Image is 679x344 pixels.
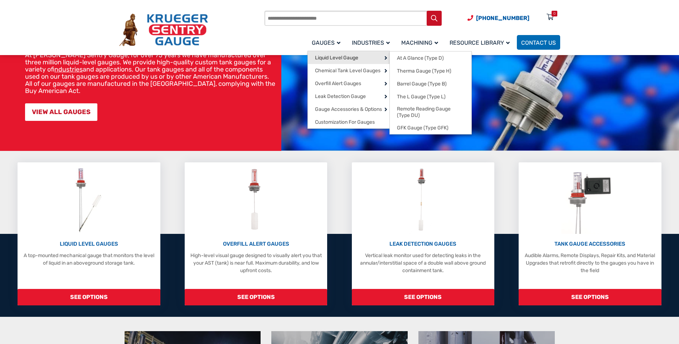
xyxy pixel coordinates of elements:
[390,121,471,134] a: GFK Gauge (Type GFK)
[18,289,160,305] span: SEE OPTIONS
[18,162,160,305] a: Liquid Level Gauges LIQUID LEVEL GAUGES A top-mounted mechanical gauge that monitors the level of...
[397,81,447,87] span: Barrel Gauge (Type B)
[307,34,348,51] a: Gauges
[308,77,389,90] a: Overfill Alert Gauges
[467,14,529,23] a: Phone Number (920) 434-8860
[25,51,278,94] p: At [PERSON_NAME] Sentry Gauge, for over 75 years we have manufactured over three million liquid-l...
[54,65,83,73] a: industries
[522,240,658,248] p: TANK GAUGE ACCESSORIES
[397,125,448,131] span: GFK Gauge (Type GFK)
[519,289,661,305] span: SEE OPTIONS
[397,106,464,118] span: Remote Reading Gauge (Type DU)
[519,162,661,305] a: Tank Gauge Accessories TANK GAUGE ACCESSORIES Audible Alarms, Remote Displays, Repair Kits, and M...
[517,35,560,50] a: Contact Us
[521,39,556,46] span: Contact Us
[390,90,471,103] a: The L Gauge (Type L)
[390,77,471,90] a: Barrel Gauge (Type B)
[315,55,358,61] span: Liquid Level Gauge
[21,252,156,267] p: A top-mounted mechanical gauge that monitors the level of liquid in an aboveground storage tank.
[315,80,361,87] span: Overfill Alert Gauges
[390,64,471,77] a: Therma Gauge (Type H)
[308,90,389,103] a: Leak Detection Gauge
[315,93,366,100] span: Leak Detection Gauge
[450,39,510,46] span: Resource Library
[352,289,494,305] span: SEE OPTIONS
[409,166,437,234] img: Leak Detection Gauges
[522,252,658,274] p: Audible Alarms, Remote Displays, Repair Kits, and Material Upgrades that retrofit directly to the...
[119,14,208,46] img: Krueger Sentry Gauge
[397,68,451,74] span: Therma Gauge (Type H)
[397,34,445,51] a: Machining
[308,51,389,64] a: Liquid Level Gauge
[188,240,324,248] p: OVERFILL ALERT GAUGES
[308,64,389,77] a: Chemical Tank Level Gauges
[352,39,390,46] span: Industries
[185,289,327,305] span: SEE OPTIONS
[348,34,397,51] a: Industries
[390,51,471,64] a: At A Glance (Type D)
[355,240,491,248] p: LEAK DETECTION GAUGES
[188,252,324,274] p: High-level visual gauge designed to visually alert you that your AST (tank) is near full. Maximum...
[445,34,517,51] a: Resource Library
[352,162,494,305] a: Leak Detection Gauges LEAK DETECTION GAUGES Vertical leak monitor used for detecting leaks in the...
[25,103,97,121] a: VIEW ALL GAUGES
[185,162,327,305] a: Overfill Alert Gauges OVERFILL ALERT GAUGES High-level visual gauge designed to visually alert yo...
[315,68,380,74] span: Chemical Tank Level Gauges
[70,166,108,234] img: Liquid Level Gauges
[240,166,272,234] img: Overfill Alert Gauges
[308,116,389,128] a: Customization For Gauges
[390,103,471,121] a: Remote Reading Gauge (Type DU)
[397,94,446,100] span: The L Gauge (Type L)
[315,106,382,113] span: Gauge Accessories & Options
[561,166,619,234] img: Tank Gauge Accessories
[315,119,375,126] span: Customization For Gauges
[308,103,389,116] a: Gauge Accessories & Options
[312,39,340,46] span: Gauges
[21,240,156,248] p: LIQUID LEVEL GAUGES
[397,55,444,62] span: At A Glance (Type D)
[355,252,491,274] p: Vertical leak monitor used for detecting leaks in the annular/interstitial space of a double wall...
[553,11,556,16] div: 0
[476,15,529,21] span: [PHONE_NUMBER]
[401,39,438,46] span: Machining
